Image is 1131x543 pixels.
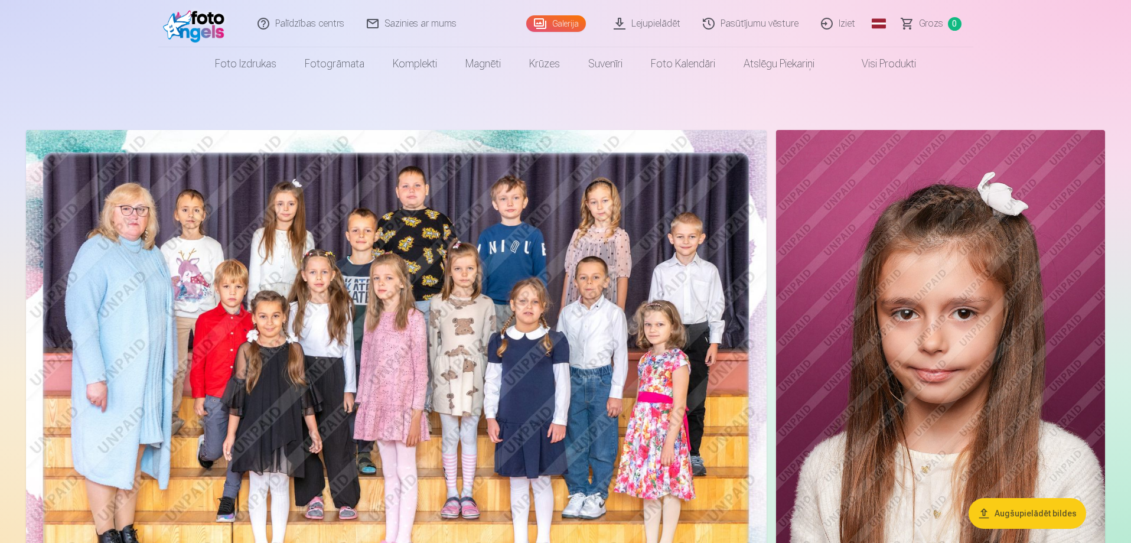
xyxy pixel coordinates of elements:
a: Atslēgu piekariņi [729,47,829,80]
img: /fa1 [163,5,231,43]
a: Fotogrāmata [291,47,379,80]
button: Augšupielādēt bildes [969,498,1086,529]
span: 0 [948,17,961,31]
span: Grozs [919,17,943,31]
a: Visi produkti [829,47,930,80]
a: Krūzes [515,47,574,80]
a: Foto izdrukas [201,47,291,80]
a: Galerija [526,15,586,32]
a: Magnēti [451,47,515,80]
a: Komplekti [379,47,451,80]
a: Foto kalendāri [637,47,729,80]
a: Suvenīri [574,47,637,80]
